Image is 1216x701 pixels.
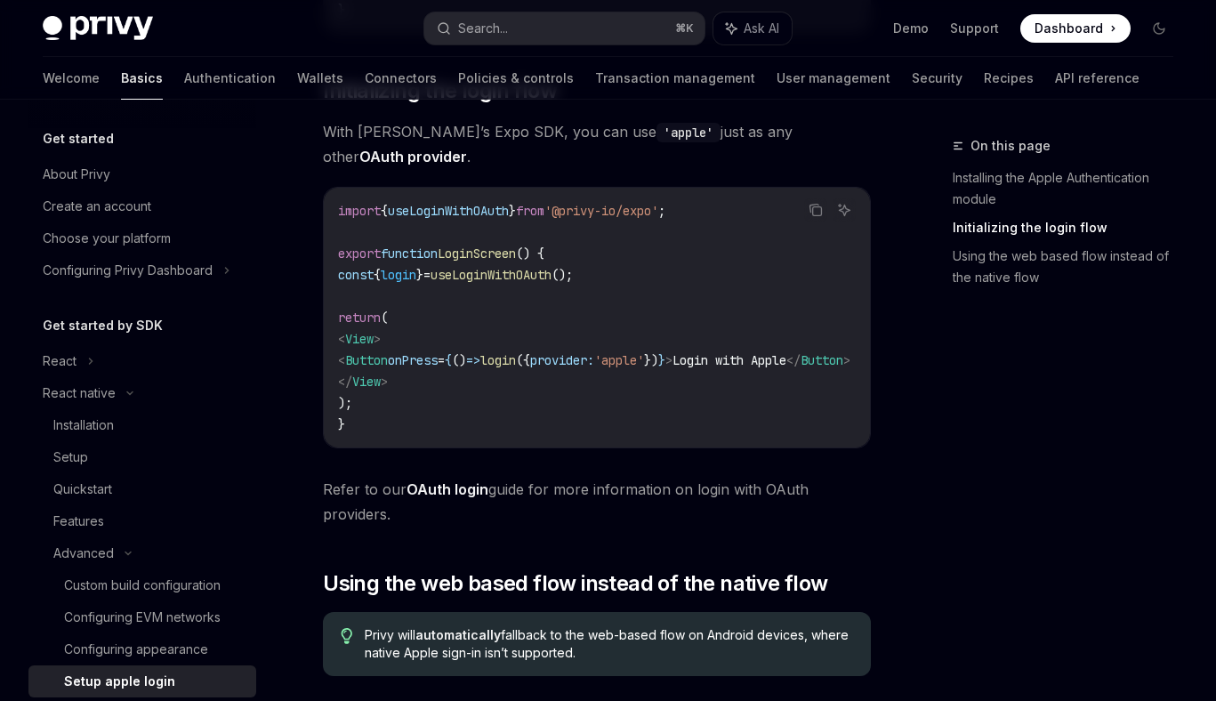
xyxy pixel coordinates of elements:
a: Welcome [43,57,100,100]
a: Recipes [984,57,1034,100]
span: </ [338,374,352,390]
button: Ask AI [833,198,856,222]
a: OAuth login [407,480,488,499]
span: (); [552,267,573,283]
span: > [665,352,672,368]
a: Basics [121,57,163,100]
h5: Get started [43,128,114,149]
span: { [381,203,388,219]
span: } [509,203,516,219]
div: Configuring Privy Dashboard [43,260,213,281]
div: Create an account [43,196,151,217]
span: 'apple' [594,352,644,368]
a: Initializing the login flow [953,214,1188,242]
img: dark logo [43,16,153,41]
button: Search...⌘K [424,12,705,44]
span: ({ [516,352,530,368]
a: Choose your platform [28,222,256,254]
span: ( [381,310,388,326]
span: () [452,352,466,368]
span: On this page [970,135,1051,157]
span: { [374,267,381,283]
a: Setup [28,441,256,473]
a: Quickstart [28,473,256,505]
span: Button [345,352,388,368]
div: Quickstart [53,479,112,500]
span: ⌘ K [675,21,694,36]
a: Create an account [28,190,256,222]
div: React native [43,383,116,404]
div: Configuring EVM networks [64,607,221,628]
div: Features [53,511,104,532]
span: View [352,374,381,390]
span: const [338,267,374,283]
a: Setup apple login [28,665,256,697]
span: </ [786,352,801,368]
button: Toggle dark mode [1145,14,1173,43]
span: < [338,352,345,368]
span: provider: [530,352,594,368]
span: return [338,310,381,326]
div: Setup [53,447,88,468]
span: onPress [388,352,438,368]
div: Configuring appearance [64,639,208,660]
a: OAuth provider [359,148,467,166]
div: React [43,350,77,372]
div: About Privy [43,164,110,185]
a: API reference [1055,57,1139,100]
div: Custom build configuration [64,575,221,596]
a: Security [912,57,962,100]
a: Custom build configuration [28,569,256,601]
a: Configuring appearance [28,633,256,665]
span: function [381,246,438,262]
a: About Privy [28,158,256,190]
span: ); [338,395,352,411]
span: useLoginWithOAuth [431,267,552,283]
span: LoginScreen [438,246,516,262]
span: login [381,267,416,283]
span: } [416,267,423,283]
a: Configuring EVM networks [28,601,256,633]
a: Using the web based flow instead of the native flow [953,242,1188,292]
div: Choose your platform [43,228,171,249]
span: View [345,331,374,347]
span: import [338,203,381,219]
span: from [516,203,544,219]
span: > [381,374,388,390]
span: { [445,352,452,368]
a: Transaction management [595,57,755,100]
span: () { [516,246,544,262]
span: }) [644,352,658,368]
span: Dashboard [1035,20,1103,37]
div: Search... [458,18,508,39]
a: Policies & controls [458,57,574,100]
div: Advanced [53,543,114,564]
div: Installation [53,415,114,436]
span: login [480,352,516,368]
a: Connectors [365,57,437,100]
a: Installation [28,409,256,441]
span: = [438,352,445,368]
code: 'apple' [656,123,721,142]
span: } [658,352,665,368]
a: Features [28,505,256,537]
span: With [PERSON_NAME]’s Expo SDK, you can use just as any other . [323,119,871,169]
a: Support [950,20,999,37]
span: < [338,331,345,347]
span: '@privy-io/expo' [544,203,658,219]
h5: Get started by SDK [43,315,163,336]
span: ; [658,203,665,219]
svg: Tip [341,628,353,644]
span: > [843,352,850,368]
span: Button [801,352,843,368]
span: export [338,246,381,262]
a: Demo [893,20,929,37]
a: User management [777,57,890,100]
span: > [374,331,381,347]
strong: automatically [415,627,501,642]
span: Refer to our guide for more information on login with OAuth providers. [323,477,871,527]
div: Setup apple login [64,671,175,692]
a: Authentication [184,57,276,100]
span: => [466,352,480,368]
a: Installing the Apple Authentication module [953,164,1188,214]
